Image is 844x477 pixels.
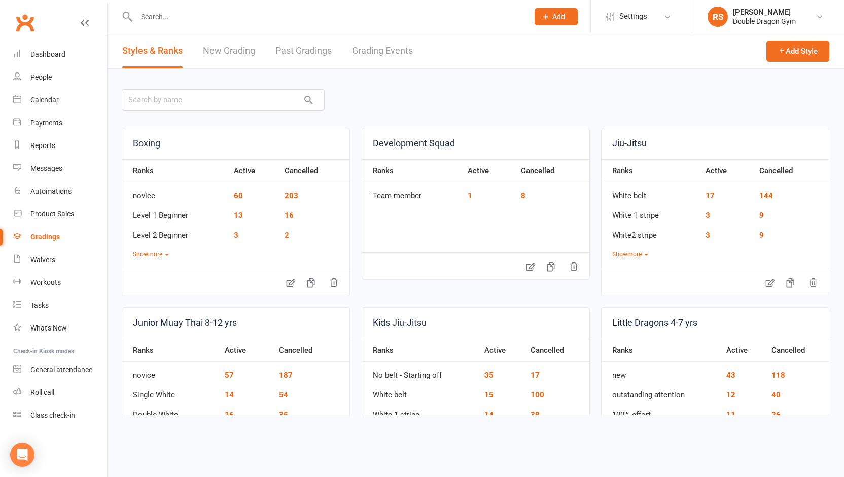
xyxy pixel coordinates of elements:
td: Team member [362,182,463,202]
a: 3 [234,231,238,240]
th: Active [220,339,274,362]
td: White belt [362,382,479,401]
a: 43 [726,371,735,380]
button: Showmore [133,250,169,260]
td: Single White [122,382,220,401]
a: 3 [706,231,710,240]
a: 100 [531,390,544,399]
a: What's New [13,317,107,340]
a: Messages [13,157,107,180]
button: Add Style [766,41,829,62]
div: Workouts [30,278,61,286]
a: People [13,66,107,89]
div: General attendance [30,365,92,374]
a: General attendance kiosk mode [13,358,107,381]
a: Product Sales [13,203,107,226]
a: Kids Jiu-Jitsu [362,308,589,339]
td: White belt [602,182,700,202]
a: Junior Muay Thai 8-12 yrs [122,308,349,339]
div: People [30,73,52,81]
a: 8 [521,191,525,200]
a: 17 [706,191,715,200]
input: Search by name [122,89,325,111]
a: Automations [13,180,107,203]
th: Active [229,159,279,182]
a: 16 [225,410,234,419]
th: Ranks [122,339,220,362]
a: 54 [279,390,288,399]
a: Calendar [13,89,107,112]
th: Cancelled [279,159,349,182]
div: Class check-in [30,411,75,419]
div: Gradings [30,233,60,241]
td: White 1 stripe [362,401,479,421]
a: Styles & Ranks [122,33,183,68]
a: New Grading [203,33,255,68]
th: Active [479,339,525,362]
div: Tasks [30,301,49,309]
th: Cancelled [274,339,349,362]
a: Reports [13,134,107,157]
div: Product Sales [30,210,74,218]
a: 35 [279,410,288,419]
a: 11 [726,410,735,419]
div: RS [708,7,728,27]
td: outstanding attention [602,382,721,401]
a: Gradings [13,226,107,248]
div: Dashboard [30,50,65,58]
td: 100% effort [602,401,721,421]
th: Active [721,339,766,362]
a: 26 [771,410,781,419]
span: Settings [619,5,647,28]
div: Double Dragon Gym [733,17,796,26]
a: 39 [531,410,540,419]
th: Ranks [602,159,700,182]
td: No belt - Starting off [362,362,479,382]
button: Showmore [612,250,648,260]
div: Messages [30,164,62,172]
span: Add [552,13,565,21]
th: Ranks [602,339,721,362]
a: Waivers [13,248,107,271]
th: Active [700,159,754,182]
th: Cancelled [766,339,829,362]
td: Double White [122,401,220,421]
a: 16 [285,211,294,220]
a: 1 [468,191,472,200]
a: 17 [531,371,540,380]
div: Roll call [30,388,54,396]
a: 2 [285,231,289,240]
a: Development Squad [362,128,589,159]
a: Class kiosk mode [13,404,107,427]
a: Roll call [13,381,107,404]
div: Waivers [30,255,55,264]
a: 3 [706,211,710,220]
a: Tasks [13,294,107,317]
td: Level 1 Beginner [122,202,229,222]
div: What's New [30,324,67,332]
a: Grading Events [352,33,413,68]
a: Payments [13,112,107,134]
th: Cancelled [516,159,589,182]
a: Workouts [13,271,107,294]
a: 15 [484,390,494,399]
td: White 1 stripe [602,202,700,222]
a: 187 [279,371,293,380]
a: 14 [484,410,494,419]
input: Search... [133,10,521,24]
td: novice [122,362,220,382]
a: 60 [234,191,243,200]
div: [PERSON_NAME] [733,8,796,17]
div: Automations [30,187,72,195]
a: 13 [234,211,243,220]
th: Ranks [122,159,229,182]
div: Calendar [30,96,59,104]
a: Little Dragons 4-7 yrs [602,308,829,339]
th: Cancelled [754,159,829,182]
a: 57 [225,371,234,380]
a: 12 [726,390,735,399]
a: 9 [759,231,764,240]
th: Cancelled [525,339,589,362]
a: Boxing [122,128,349,159]
td: Level 2 Beginner [122,222,229,242]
